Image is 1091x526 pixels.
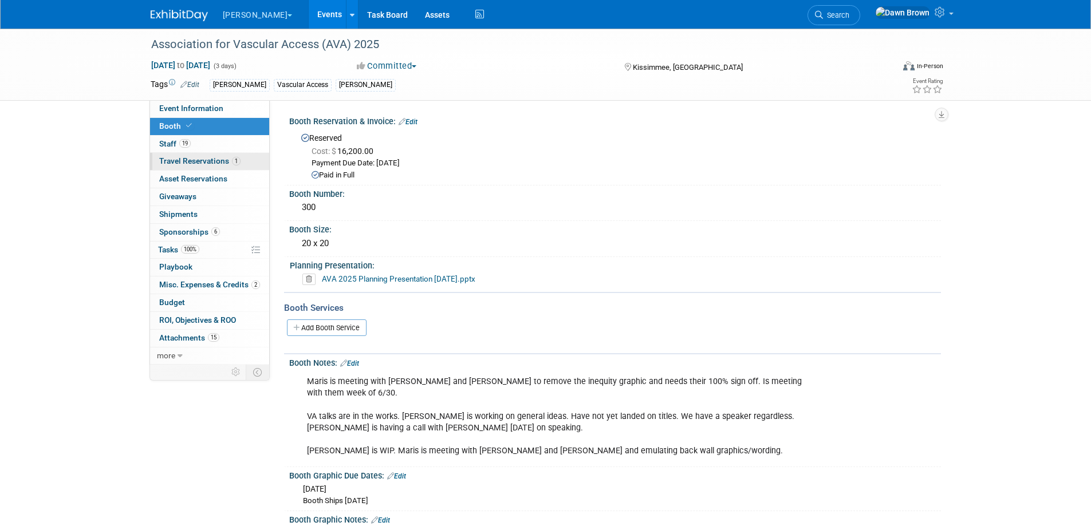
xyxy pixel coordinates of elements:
div: Maris is meeting with [PERSON_NAME] and [PERSON_NAME] to remove the inequity graphic and needs th... [299,370,815,462]
span: Travel Reservations [159,156,241,165]
span: Shipments [159,209,198,219]
a: Travel Reservations1 [150,153,269,170]
span: Tasks [158,245,199,254]
span: 6 [211,227,220,236]
td: Tags [151,78,199,92]
a: Edit [340,359,359,367]
div: [PERSON_NAME] [336,79,396,91]
span: 100% [181,245,199,254]
span: ROI, Objectives & ROO [159,315,236,325]
a: Tasks100% [150,242,269,259]
span: Kissimmee, [GEOGRAPHIC_DATA] [633,63,743,72]
a: Playbook [150,259,269,276]
span: Misc. Expenses & Credits [159,280,260,289]
a: Shipments [150,206,269,223]
span: Asset Reservations [159,174,227,183]
span: more [157,351,175,360]
a: Edit [371,516,390,524]
td: Toggle Event Tabs [246,365,269,379]
a: Sponsorships6 [150,224,269,241]
div: [PERSON_NAME] [210,79,270,91]
td: Personalize Event Tab Strip [226,365,246,379]
a: Booth [150,118,269,135]
span: [DATE] [DATE] [151,60,211,70]
a: Misc. Expenses & Credits2 [150,276,269,294]
a: Add Booth Service [287,319,367,336]
span: Attachments [159,333,219,342]
a: Edit [399,118,418,126]
span: 16,200.00 [312,147,378,156]
div: Paid in Full [312,170,932,181]
a: Giveaways [150,188,269,205]
div: Booth Notes: [289,354,941,369]
a: Delete attachment? [302,275,320,283]
span: 1 [232,157,241,165]
span: Giveaways [159,192,196,201]
div: Planning Presentation: [290,257,936,271]
span: 15 [208,333,219,342]
span: to [175,61,186,70]
a: Event Information [150,100,269,117]
span: Sponsorships [159,227,220,236]
div: Booth Graphic Due Dates: [289,467,941,482]
div: Booth Number: [289,185,941,200]
i: Booth reservation complete [186,122,192,129]
div: Booth Reservation & Invoice: [289,113,941,128]
div: Vascular Access [274,79,332,91]
span: Event Information [159,104,223,113]
span: Search [823,11,849,19]
img: Format-Inperson.png [903,61,915,70]
div: Reserved [298,129,932,181]
a: ROI, Objectives & ROO [150,312,269,329]
span: Cost: $ [312,147,337,156]
div: In-Person [916,62,943,70]
a: more [150,347,269,365]
div: Booth Size: [289,221,941,235]
span: Budget [159,298,185,307]
a: Search [808,5,860,25]
a: Staff19 [150,136,269,153]
a: Edit [180,81,199,89]
span: Staff [159,139,191,148]
div: Booth Services [284,302,941,314]
span: (3 days) [212,62,237,70]
a: AVA 2025 Planning Presentation [DATE].pptx [322,274,475,283]
span: Booth [159,121,194,130]
img: ExhibitDay [151,10,208,21]
div: Booth Ships [DATE] [303,496,932,507]
img: Dawn Brown [875,6,930,19]
span: 19 [179,139,191,148]
span: [DATE] [303,484,326,493]
a: Edit [387,472,406,480]
div: 20 x 20 [298,235,932,252]
span: 2 [251,280,260,289]
div: Booth Graphic Notes: [289,511,941,526]
div: Association for Vascular Access (AVA) 2025 [147,34,876,55]
div: Event Format [826,60,944,77]
div: Payment Due Date: [DATE] [312,158,932,169]
div: Event Rating [912,78,943,84]
span: Playbook [159,262,192,271]
button: Committed [353,60,421,72]
a: Asset Reservations [150,171,269,188]
div: 300 [298,199,932,216]
a: Attachments15 [150,330,269,347]
a: Budget [150,294,269,311]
